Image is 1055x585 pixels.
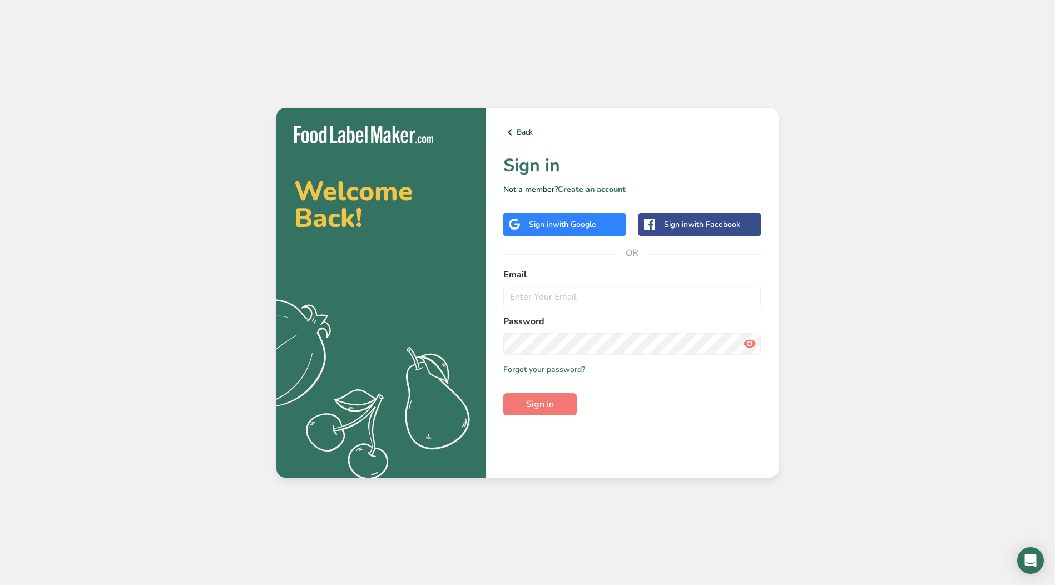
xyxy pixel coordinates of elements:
a: Forgot your password? [503,364,585,375]
p: Not a member? [503,184,761,195]
label: Password [503,315,761,328]
span: OR [616,236,649,270]
h1: Sign in [503,152,761,179]
span: with Facebook [688,219,740,230]
button: Sign in [503,393,577,415]
div: Sign in [664,219,740,230]
a: Back [503,126,761,139]
img: Food Label Maker [294,126,433,144]
label: Email [503,268,761,281]
span: with Google [553,219,596,230]
input: Enter Your Email [503,286,761,308]
h2: Welcome Back! [294,178,468,231]
div: Open Intercom Messenger [1017,547,1044,574]
div: Sign in [529,219,596,230]
span: Sign in [526,398,554,411]
a: Create an account [558,184,626,195]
